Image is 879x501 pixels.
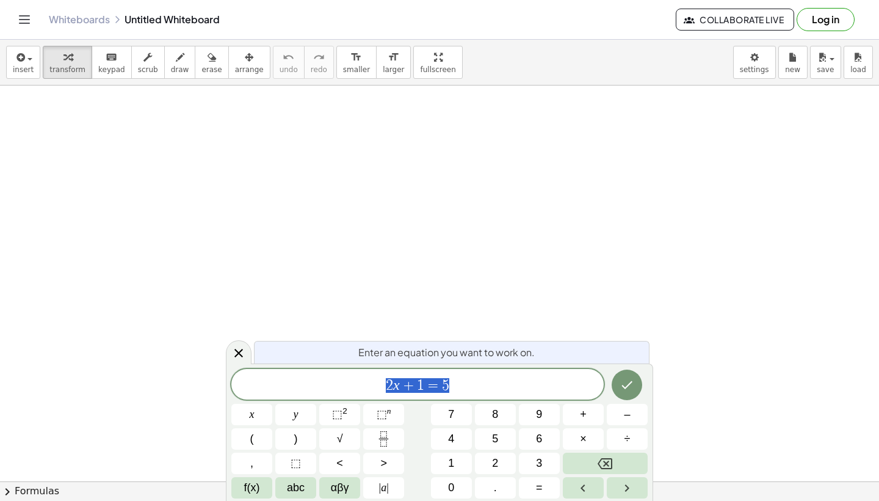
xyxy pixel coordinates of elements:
[332,408,342,420] span: ⬚
[624,406,630,423] span: –
[337,431,343,447] span: √
[519,404,560,425] button: 9
[492,406,498,423] span: 8
[350,50,362,65] i: format_size
[231,453,272,474] button: ,
[250,406,255,423] span: x
[448,480,454,496] span: 0
[319,453,360,474] button: Less than
[431,404,472,425] button: 7
[363,404,404,425] button: Superscript
[431,428,472,450] button: 4
[492,431,498,447] span: 5
[304,46,334,79] button: redoredo
[313,50,325,65] i: redo
[431,477,472,499] button: 0
[294,406,298,423] span: y
[431,453,472,474] button: 1
[250,431,254,447] span: (
[563,428,604,450] button: Times
[386,378,393,393] span: 2
[563,404,604,425] button: Plus
[417,378,424,393] span: 1
[494,480,497,496] span: .
[400,378,418,393] span: +
[519,477,560,499] button: Equals
[442,378,449,393] span: 5
[580,406,587,423] span: +
[363,477,404,499] button: Absolute value
[195,46,228,79] button: erase
[475,477,516,499] button: .
[607,477,648,499] button: Right arrow
[343,65,370,74] span: smaller
[388,50,399,65] i: format_size
[43,46,92,79] button: transform
[319,477,360,499] button: Greek alphabet
[231,477,272,499] button: Functions
[386,481,389,494] span: |
[138,65,158,74] span: scrub
[228,46,270,79] button: arrange
[275,428,316,450] button: )
[294,431,298,447] span: )
[250,455,253,472] span: ,
[363,453,404,474] button: Greater than
[231,404,272,425] button: x
[733,46,776,79] button: settings
[810,46,841,79] button: save
[536,480,543,496] span: =
[624,431,631,447] span: ÷
[448,431,454,447] span: 4
[379,480,389,496] span: a
[231,428,272,450] button: (
[336,455,343,472] span: <
[336,46,377,79] button: format_sizesmaller
[331,480,349,496] span: αβγ
[92,46,132,79] button: keyboardkeypad
[387,406,391,415] sup: n
[536,406,542,423] span: 9
[563,477,604,499] button: Left arrow
[201,65,222,74] span: erase
[536,455,542,472] span: 3
[98,65,125,74] span: keypad
[424,378,442,393] span: =
[13,65,34,74] span: insert
[131,46,165,79] button: scrub
[273,46,305,79] button: undoundo
[676,9,794,31] button: Collaborate Live
[283,50,294,65] i: undo
[235,65,264,74] span: arrange
[475,428,516,450] button: 5
[740,65,769,74] span: settings
[448,406,454,423] span: 7
[49,65,85,74] span: transform
[376,46,411,79] button: format_sizelarger
[817,65,834,74] span: save
[275,404,316,425] button: y
[475,404,516,425] button: 8
[171,65,189,74] span: draw
[377,408,387,420] span: ⬚
[519,453,560,474] button: 3
[287,480,305,496] span: abc
[244,480,260,496] span: f(x)
[393,377,400,393] var: x
[342,406,347,415] sup: 2
[492,455,498,472] span: 2
[363,428,404,450] button: Fraction
[319,428,360,450] button: Square root
[164,46,196,79] button: draw
[448,455,454,472] span: 1
[844,46,873,79] button: load
[383,65,404,74] span: larger
[15,10,34,29] button: Toggle navigation
[49,13,110,26] a: Whiteboards
[536,431,542,447] span: 6
[106,50,117,65] i: keyboard
[379,481,382,494] span: |
[778,46,808,79] button: new
[607,404,648,425] button: Minus
[380,455,387,472] span: >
